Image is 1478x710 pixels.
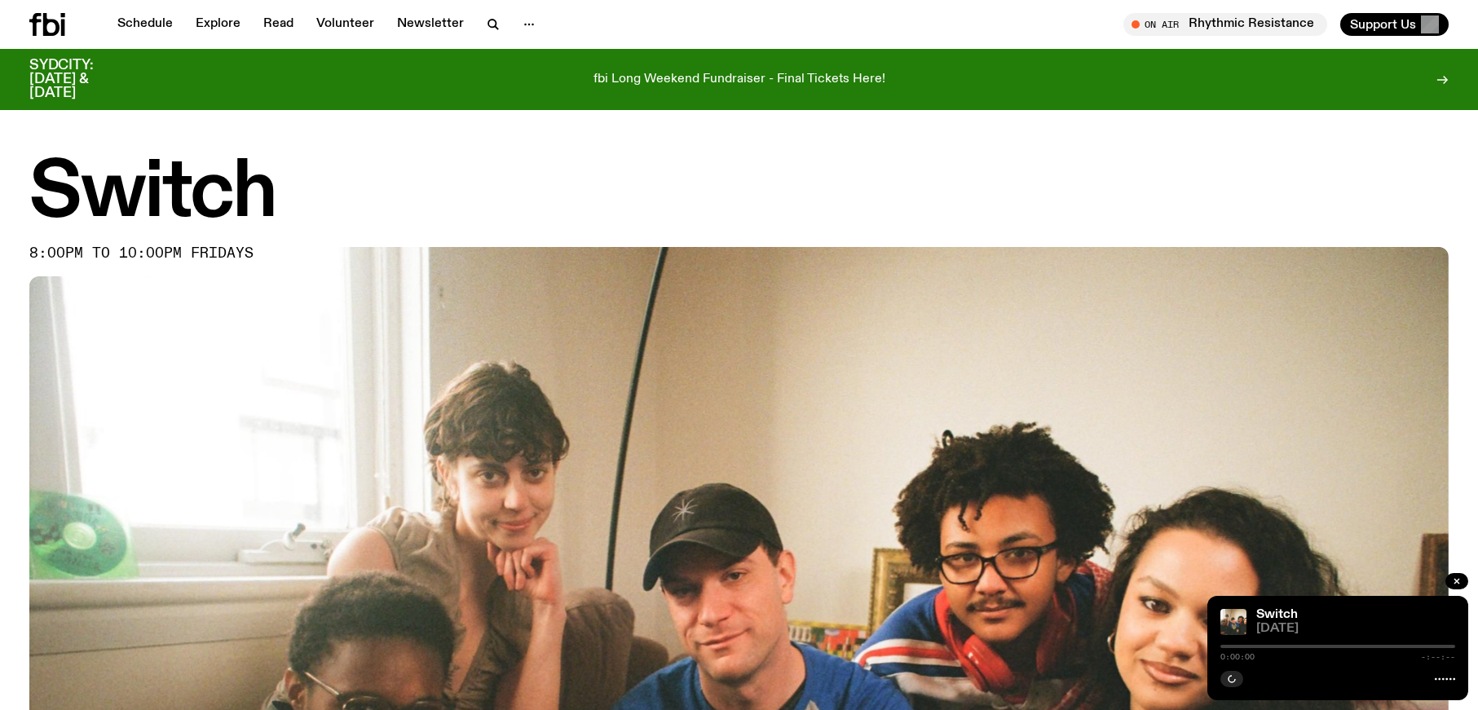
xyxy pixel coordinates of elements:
a: Newsletter [387,13,474,36]
h1: Switch [29,157,1449,231]
span: Support Us [1350,17,1416,32]
a: Switch [1256,608,1298,621]
button: On AirRhythmic Resistance [1123,13,1327,36]
a: Explore [186,13,250,36]
span: [DATE] [1256,623,1455,635]
a: Volunteer [307,13,384,36]
a: Read [254,13,303,36]
p: fbi Long Weekend Fundraiser - Final Tickets Here! [593,73,885,87]
a: Schedule [108,13,183,36]
span: -:--:-- [1421,653,1455,661]
button: Support Us [1340,13,1449,36]
img: A warm film photo of the switch team sitting close together. from left to right: Cedar, Lau, Sand... [1220,609,1246,635]
h3: SYDCITY: [DATE] & [DATE] [29,59,134,100]
span: 0:00:00 [1220,653,1255,661]
span: 8:00pm to 10:00pm fridays [29,247,254,260]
